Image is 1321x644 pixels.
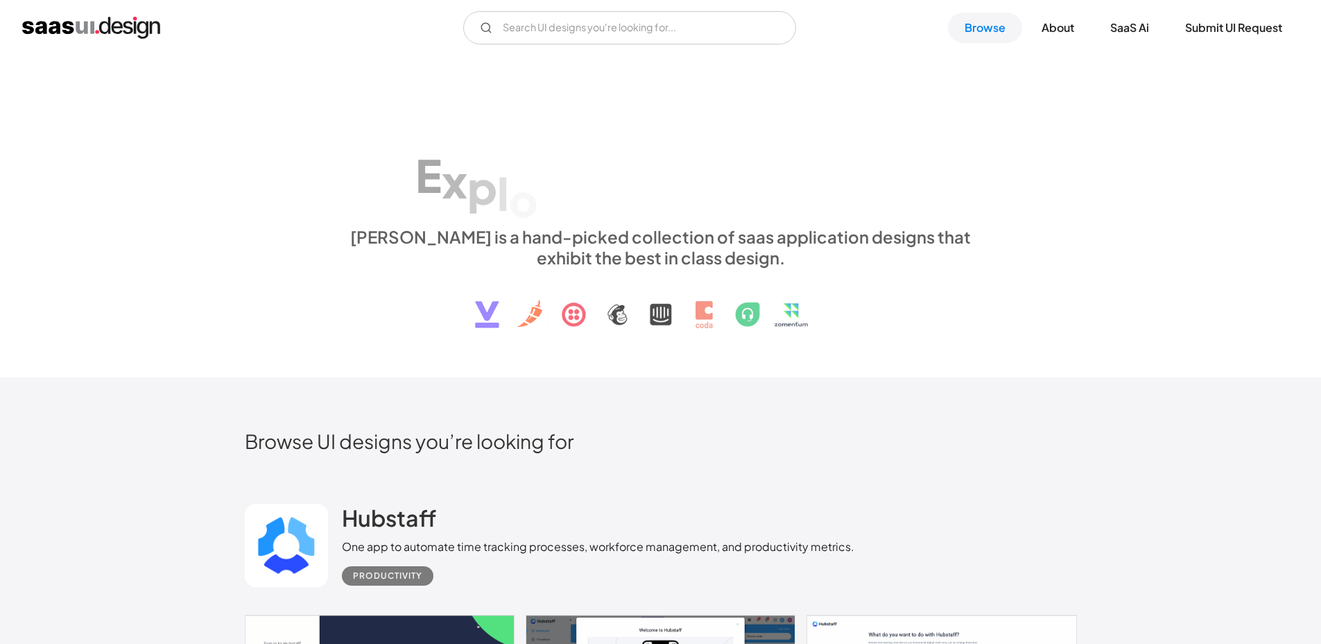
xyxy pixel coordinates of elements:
div: One app to automate time tracking processes, workforce management, and productivity metrics. [342,539,854,555]
a: About [1025,12,1091,43]
a: home [22,17,160,39]
div: [PERSON_NAME] is a hand-picked collection of saas application designs that exhibit the best in cl... [342,226,980,268]
a: Browse [948,12,1022,43]
a: Hubstaff [342,504,436,539]
a: SaaS Ai [1094,12,1166,43]
h2: Hubstaff [342,504,436,532]
div: p [467,160,497,214]
h2: Browse UI designs you’re looking for [245,429,1077,453]
div: Productivity [353,568,422,584]
div: o [509,173,538,226]
div: E [415,149,442,202]
a: Submit UI Request [1168,12,1299,43]
form: Email Form [463,11,796,44]
img: text, icon, saas logo [451,268,871,340]
h1: Explore SaaS UI design patterns & interactions. [342,106,980,213]
input: Search UI designs you're looking for... [463,11,796,44]
div: l [497,167,509,220]
div: x [442,154,467,207]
